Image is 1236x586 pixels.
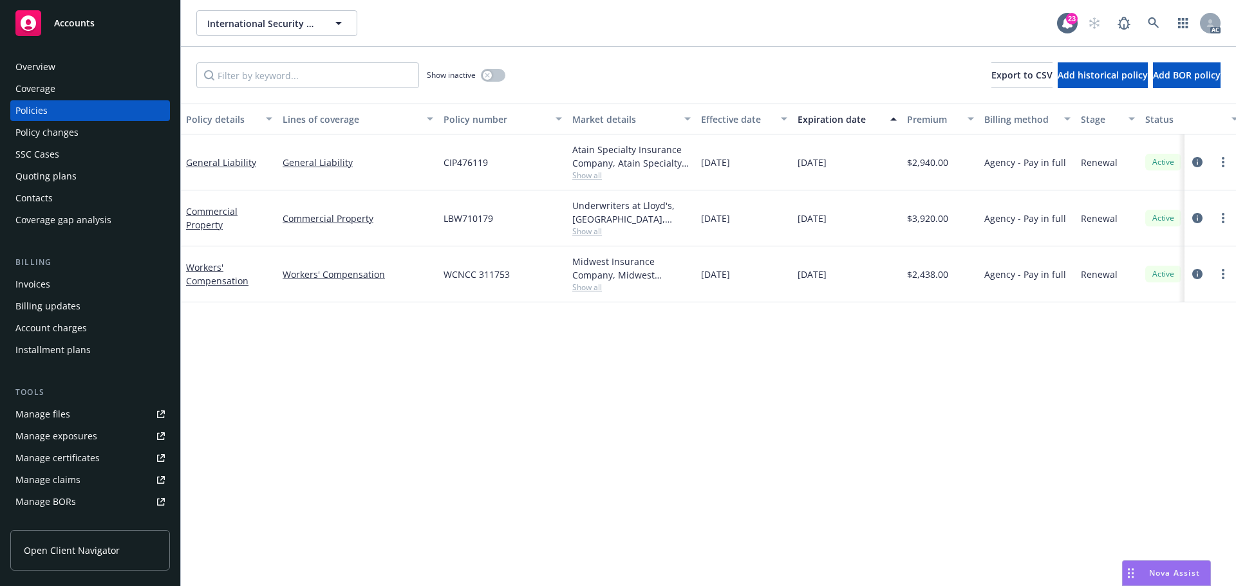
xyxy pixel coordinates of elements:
span: Show all [572,170,691,181]
span: WCNCC 311753 [444,268,510,281]
span: Export to CSV [991,69,1053,81]
a: Switch app [1170,10,1196,36]
span: Show inactive [427,69,476,80]
a: Summary of insurance [10,513,170,534]
span: Agency - Pay in full [984,212,1066,225]
span: Agency - Pay in full [984,156,1066,169]
a: Installment plans [10,340,170,360]
a: circleInformation [1190,210,1205,226]
a: Manage claims [10,470,170,490]
a: Policy changes [10,122,170,143]
button: Expiration date [792,104,902,134]
a: Commercial Property [186,205,238,231]
a: Manage files [10,404,170,425]
div: Expiration date [798,113,883,126]
a: Overview [10,57,170,77]
span: Renewal [1081,268,1118,281]
input: Filter by keyword... [196,62,419,88]
button: Policy number [438,104,567,134]
div: Stage [1081,113,1121,126]
div: Underwriters at Lloyd's, [GEOGRAPHIC_DATA], [PERSON_NAME] of London, Burns & [PERSON_NAME] [572,199,691,226]
span: Active [1150,212,1176,224]
a: Policies [10,100,170,121]
span: International Security Solutions, LLC [207,17,319,30]
span: [DATE] [798,156,827,169]
a: circleInformation [1190,266,1205,282]
a: General Liability [186,156,256,169]
span: CIP476119 [444,156,488,169]
a: circleInformation [1190,154,1205,170]
span: Renewal [1081,212,1118,225]
span: [DATE] [798,212,827,225]
button: Market details [567,104,696,134]
div: Installment plans [15,340,91,360]
div: Invoices [15,274,50,295]
a: more [1215,210,1231,226]
span: [DATE] [798,268,827,281]
span: [DATE] [701,212,730,225]
div: Market details [572,113,677,126]
div: Contacts [15,188,53,208]
a: Contacts [10,188,170,208]
div: Summary of insurance [15,513,113,534]
div: Drag to move [1123,561,1139,585]
span: $2,438.00 [907,268,948,281]
div: Coverage [15,78,55,99]
span: Renewal [1081,156,1118,169]
a: General Liability [283,156,433,169]
div: Atain Specialty Insurance Company, Atain Specialty Insurance Company, Burns & [PERSON_NAME] [572,143,691,170]
div: 23 [1066,13,1078,24]
a: Account charges [10,318,170,338]
div: Billing method [984,113,1056,126]
a: Invoices [10,274,170,295]
span: Agency - Pay in full [984,268,1066,281]
div: Tools [10,386,170,399]
div: Billing [10,256,170,269]
a: Start snowing [1081,10,1107,36]
div: Policies [15,100,48,121]
span: Show all [572,282,691,293]
span: [DATE] [701,156,730,169]
div: Quoting plans [15,166,77,187]
div: Effective date [701,113,773,126]
a: Coverage [10,78,170,99]
div: Coverage gap analysis [15,210,111,230]
a: Manage certificates [10,448,170,468]
span: Open Client Navigator [24,544,120,557]
div: Manage files [15,404,70,425]
div: Midwest Insurance Company, Midwest Insurance Company [572,255,691,282]
a: Coverage gap analysis [10,210,170,230]
a: Manage BORs [10,491,170,512]
span: Show all [572,226,691,237]
span: Nova Assist [1149,567,1200,578]
button: Lines of coverage [277,104,438,134]
button: Export to CSV [991,62,1053,88]
button: Premium [902,104,979,134]
div: Manage BORs [15,491,76,512]
a: Workers' Compensation [283,268,433,281]
div: Manage claims [15,470,80,490]
span: Accounts [54,18,95,28]
button: Policy details [181,104,277,134]
div: Premium [907,113,960,126]
a: Search [1141,10,1166,36]
button: Add BOR policy [1153,62,1221,88]
a: Workers' Compensation [186,261,248,287]
div: Overview [15,57,55,77]
div: Manage certificates [15,448,100,468]
button: Effective date [696,104,792,134]
a: Accounts [10,5,170,41]
button: International Security Solutions, LLC [196,10,357,36]
button: Billing method [979,104,1076,134]
a: SSC Cases [10,144,170,165]
div: Policy changes [15,122,79,143]
a: Manage exposures [10,426,170,446]
a: Commercial Property [283,212,433,225]
span: [DATE] [701,268,730,281]
span: $3,920.00 [907,212,948,225]
a: Billing updates [10,296,170,316]
span: $2,940.00 [907,156,948,169]
span: Add BOR policy [1153,69,1221,81]
div: Billing updates [15,296,80,316]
